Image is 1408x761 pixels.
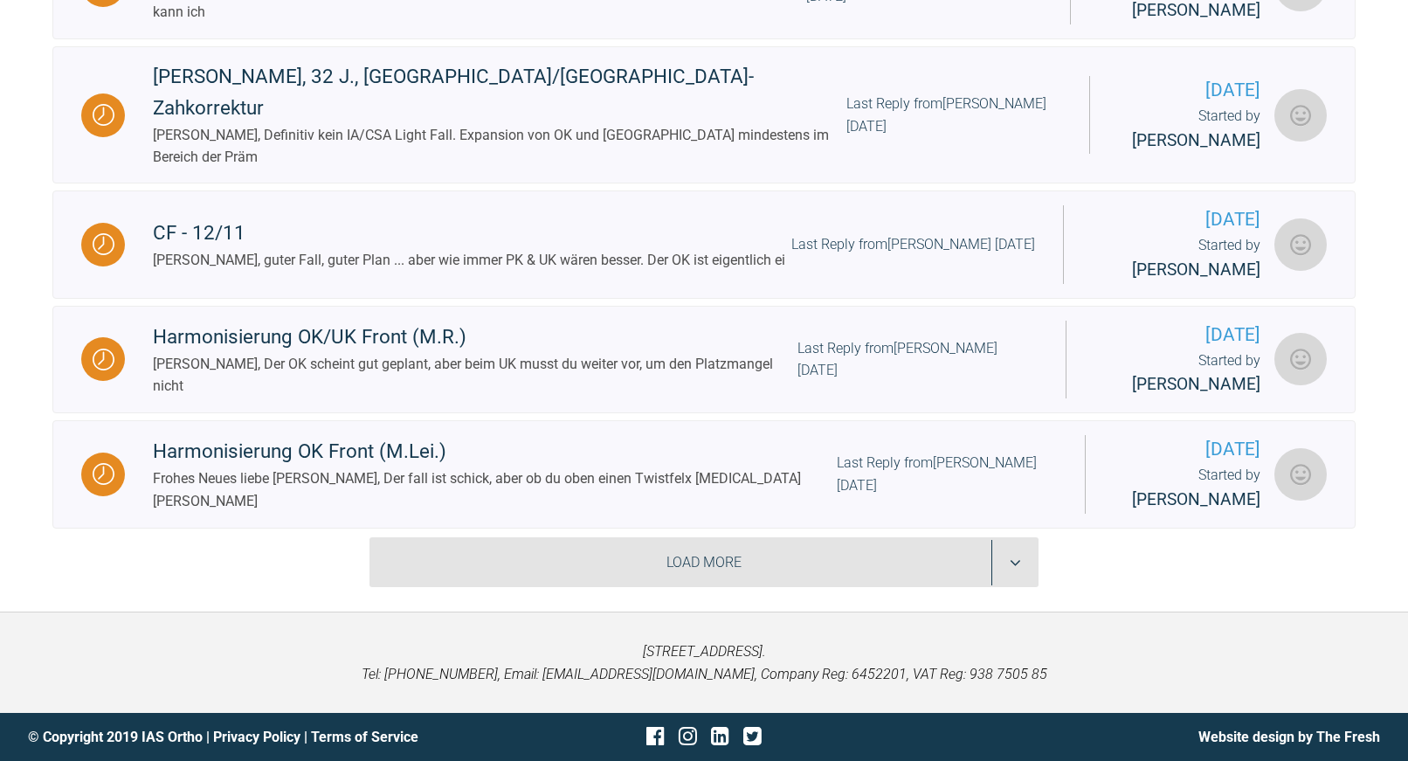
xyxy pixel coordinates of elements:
a: WaitingHarmonisierung OK/UK Front (M.R.)[PERSON_NAME], Der OK scheint gut geplant, aber beim UK m... [52,306,1356,414]
div: Frohes Neues liebe [PERSON_NAME], Der fall ist schick, aber ob du oben einen Twistfelx [MEDICAL_D... [153,467,837,512]
span: [PERSON_NAME] [1132,489,1260,509]
span: [DATE] [1118,76,1260,105]
a: Waiting[PERSON_NAME], 32 J., [GEOGRAPHIC_DATA]/[GEOGRAPHIC_DATA]-Zahkorrektur[PERSON_NAME], Defin... [52,46,1356,183]
img: Waiting [93,104,114,126]
img: Waiting [93,349,114,370]
div: Harmonisierung OK/UK Front (M.R.) [153,322,797,353]
span: [PERSON_NAME] [1132,374,1260,394]
img: Waiting [93,463,114,485]
img: Susanne Lauger [1274,333,1327,385]
div: Started by [1114,464,1260,513]
a: Terms of Service [311,729,418,745]
a: WaitingHarmonisierung OK Front (M.Lei.)Frohes Neues liebe [PERSON_NAME], Der fall ist schick, abe... [52,420,1356,529]
p: [STREET_ADDRESS]. Tel: [PHONE_NUMBER], Email: [EMAIL_ADDRESS][DOMAIN_NAME], Company Reg: 6452201,... [28,640,1380,685]
div: [PERSON_NAME], Der OK scheint gut geplant, aber beim UK musst du weiter vor, um den Platzmangel n... [153,353,797,398]
div: CF - 12/11 [153,218,785,249]
div: Last Reply from [PERSON_NAME] [DATE] [797,337,1038,382]
div: [PERSON_NAME], 32 J., [GEOGRAPHIC_DATA]/[GEOGRAPHIC_DATA]-Zahkorrektur [153,61,846,124]
a: Website design by The Fresh [1198,729,1380,745]
div: [PERSON_NAME], Definitiv kein IA/CSA Light Fall. Expansion von OK und [GEOGRAPHIC_DATA] mindesten... [153,124,846,169]
div: Last Reply from [PERSON_NAME] [DATE] [837,452,1057,496]
div: Started by [1118,105,1260,154]
div: [PERSON_NAME], guter Fall, guter Plan ... aber wie immer PK & UK wären besser. Der OK ist eigentl... [153,249,785,272]
div: Started by [1094,349,1260,398]
div: Harmonisierung OK Front (M.Lei.) [153,436,837,467]
img: Esther Thumulka [1274,218,1327,271]
span: [DATE] [1092,205,1260,234]
img: Susanne Lauger [1274,448,1327,501]
span: [PERSON_NAME] [1132,259,1260,280]
span: [PERSON_NAME] [1132,130,1260,150]
div: Last Reply from [PERSON_NAME] [DATE] [791,233,1035,256]
a: WaitingCF - 12/11[PERSON_NAME], guter Fall, guter Plan ... aber wie immer PK & UK wären besser. D... [52,190,1356,299]
span: [DATE] [1114,435,1260,464]
div: Last Reply from [PERSON_NAME] [DATE] [846,93,1062,137]
div: © Copyright 2019 IAS Ortho | | [28,726,479,749]
a: Privacy Policy [213,729,300,745]
div: Started by [1092,234,1260,283]
span: [DATE] [1094,321,1260,349]
img: Waiting [93,233,114,255]
div: Load More [369,537,1039,588]
img: Nenad Petrasevic [1274,89,1327,142]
